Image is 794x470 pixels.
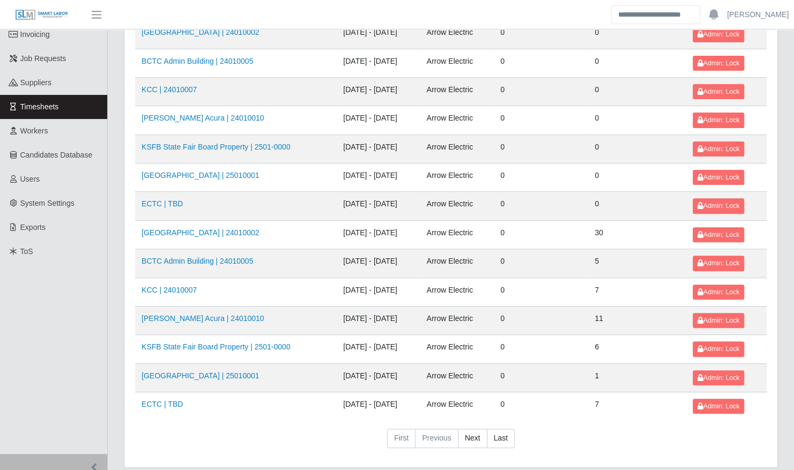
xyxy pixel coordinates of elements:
td: 6 [588,335,686,363]
td: [DATE] - [DATE] [337,77,420,106]
button: Admin: Lock [693,84,744,99]
span: Timesheets [20,102,59,111]
td: 0 [588,20,686,49]
span: Admin: Lock [697,174,739,181]
td: 0 [494,249,588,278]
button: Admin: Lock [693,285,744,300]
td: 0 [494,135,588,163]
td: 1 [588,363,686,392]
td: 0 [494,163,588,192]
a: Next [458,429,487,448]
td: 0 [494,49,588,77]
td: Arrow Electric [420,278,494,306]
span: Admin: Lock [697,59,739,67]
td: Arrow Electric [420,363,494,392]
a: ECTC | TBD [142,199,183,208]
td: [DATE] - [DATE] [337,192,420,220]
a: ECTC | TBD [142,400,183,408]
td: 7 [588,278,686,306]
td: [DATE] - [DATE] [337,49,420,77]
button: Admin: Lock [693,256,744,271]
td: 0 [494,392,588,421]
input: Search [611,5,700,24]
td: Arrow Electric [420,20,494,49]
td: Arrow Electric [420,77,494,106]
button: Admin: Lock [693,313,744,328]
td: 0 [588,163,686,192]
span: ToS [20,247,33,256]
td: 0 [494,20,588,49]
button: Admin: Lock [693,341,744,356]
span: Candidates Database [20,151,93,159]
td: Arrow Electric [420,135,494,163]
td: 30 [588,220,686,249]
button: Admin: Lock [693,141,744,156]
button: Admin: Lock [693,170,744,185]
td: 5 [588,249,686,278]
td: 0 [494,335,588,363]
a: KCC | 24010007 [142,286,197,294]
a: [GEOGRAPHIC_DATA] | 24010002 [142,228,259,237]
span: Admin: Lock [697,288,739,296]
td: [DATE] - [DATE] [337,363,420,392]
td: 0 [588,192,686,220]
a: Last [487,429,515,448]
td: [DATE] - [DATE] [337,335,420,363]
span: Invoicing [20,30,50,39]
td: 0 [494,278,588,306]
td: Arrow Electric [420,249,494,278]
button: Admin: Lock [693,27,744,42]
td: 0 [494,220,588,249]
span: Admin: Lock [697,259,739,267]
img: SLM Logo [15,9,69,21]
span: Admin: Lock [697,145,739,153]
span: System Settings [20,199,75,207]
a: KCC | 24010007 [142,85,197,94]
span: Admin: Lock [697,317,739,324]
button: Admin: Lock [693,113,744,128]
td: [DATE] - [DATE] [337,20,420,49]
span: Admin: Lock [697,88,739,95]
span: Exports [20,223,46,232]
span: Admin: Lock [697,374,739,382]
td: 11 [588,306,686,334]
button: Admin: Lock [693,227,744,242]
a: BCTC Admin Building | 24010005 [142,257,253,265]
td: Arrow Electric [420,192,494,220]
a: KSFB State Fair Board Property | 2501-0000 [142,342,291,351]
td: Arrow Electric [420,163,494,192]
span: Users [20,175,40,183]
a: KSFB State Fair Board Property | 2501-0000 [142,143,291,151]
a: [PERSON_NAME] [727,9,789,20]
td: 0 [588,77,686,106]
button: Admin: Lock [693,370,744,385]
span: Admin: Lock [697,345,739,353]
nav: pagination [135,429,767,457]
span: Admin: Lock [697,31,739,38]
a: [GEOGRAPHIC_DATA] | 25010001 [142,371,259,380]
td: [DATE] - [DATE] [337,106,420,135]
td: Arrow Electric [420,106,494,135]
td: 0 [588,135,686,163]
td: 0 [494,192,588,220]
td: 7 [588,392,686,421]
a: [PERSON_NAME] Acura | 24010010 [142,314,264,323]
td: [DATE] - [DATE] [337,306,420,334]
span: Admin: Lock [697,402,739,410]
td: [DATE] - [DATE] [337,249,420,278]
td: 0 [494,106,588,135]
a: [GEOGRAPHIC_DATA] | 25010001 [142,171,259,180]
td: 0 [588,106,686,135]
td: [DATE] - [DATE] [337,278,420,306]
button: Admin: Lock [693,56,744,71]
span: Admin: Lock [697,231,739,238]
a: [GEOGRAPHIC_DATA] | 24010002 [142,28,259,36]
span: Admin: Lock [697,116,739,124]
td: Arrow Electric [420,392,494,421]
td: [DATE] - [DATE] [337,135,420,163]
td: Arrow Electric [420,220,494,249]
td: [DATE] - [DATE] [337,220,420,249]
span: Suppliers [20,78,51,87]
td: Arrow Electric [420,335,494,363]
span: Admin: Lock [697,202,739,210]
